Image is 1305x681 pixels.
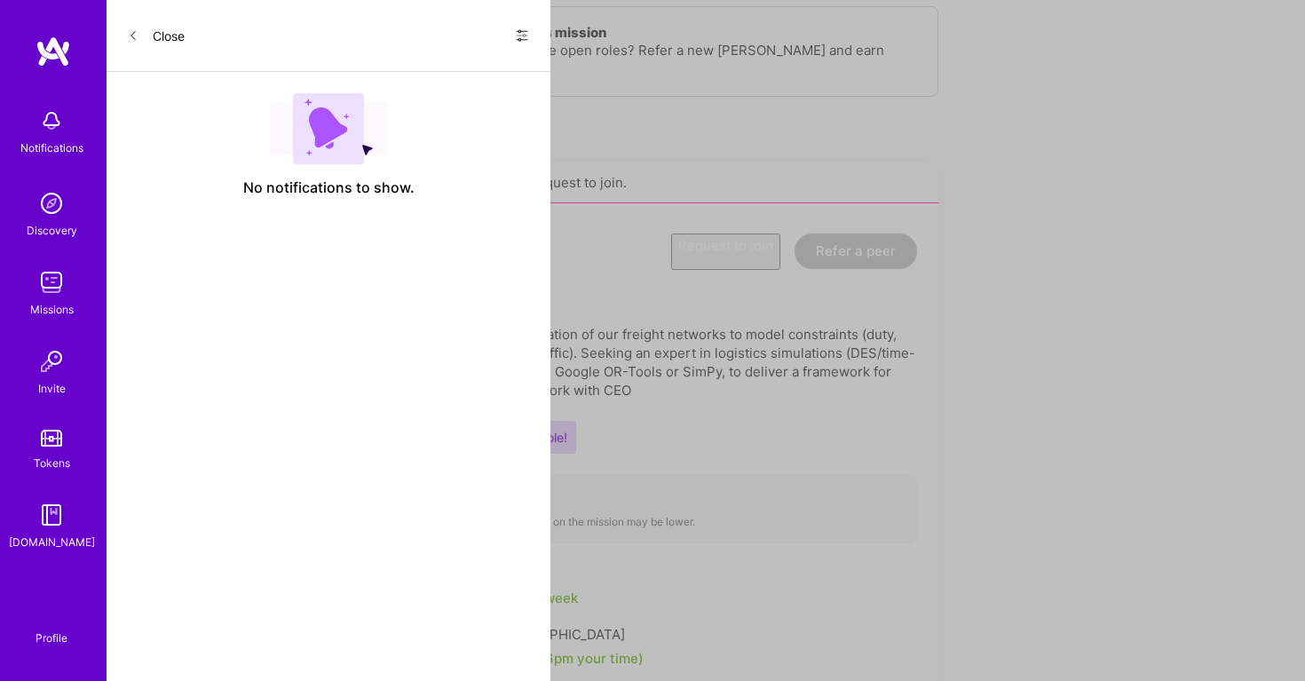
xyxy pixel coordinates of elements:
[20,139,83,157] div: Notifications
[34,497,69,533] img: guide book
[34,103,69,139] img: bell
[270,93,387,164] img: empty
[34,186,69,221] img: discovery
[9,533,95,551] div: [DOMAIN_NAME]
[128,21,185,50] button: Close
[29,610,74,645] a: Profile
[36,629,67,645] div: Profile
[41,430,62,447] img: tokens
[34,344,69,379] img: Invite
[34,265,69,300] img: teamwork
[243,178,415,197] span: No notifications to show.
[38,379,66,398] div: Invite
[27,221,77,240] div: Discovery
[36,36,71,67] img: logo
[34,454,70,472] div: Tokens
[30,300,74,319] div: Missions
